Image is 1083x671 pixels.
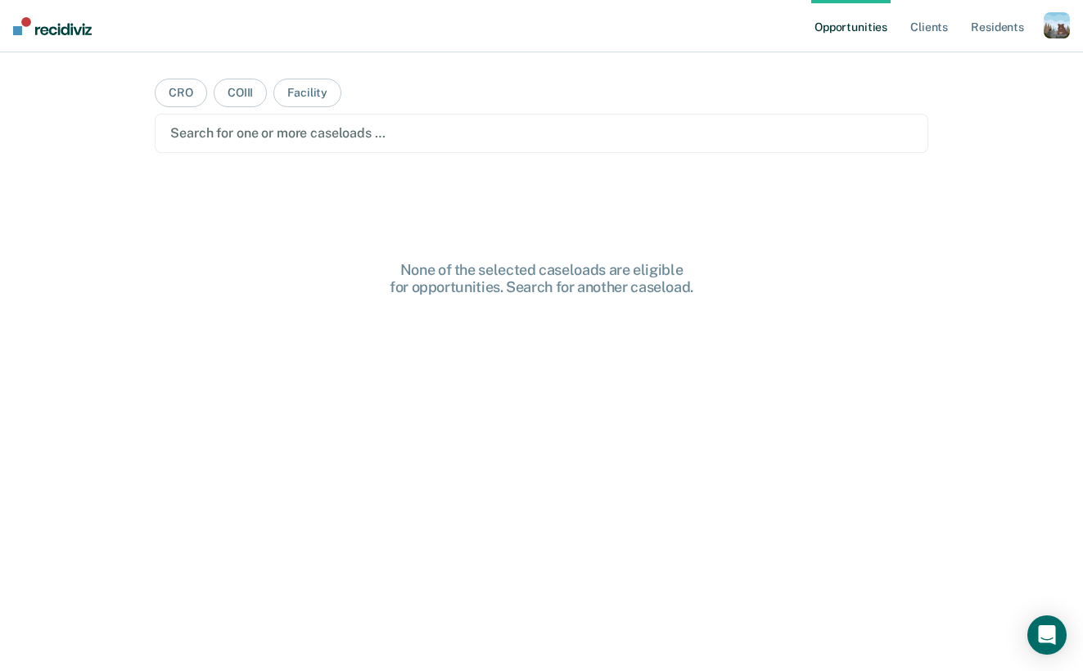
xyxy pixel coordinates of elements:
[1027,615,1067,655] div: Open Intercom Messenger
[280,261,804,296] div: None of the selected caseloads are eligible for opportunities. Search for another caseload.
[13,17,92,35] img: Recidiviz
[273,79,341,107] button: Facility
[214,79,267,107] button: COIII
[155,79,207,107] button: CRO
